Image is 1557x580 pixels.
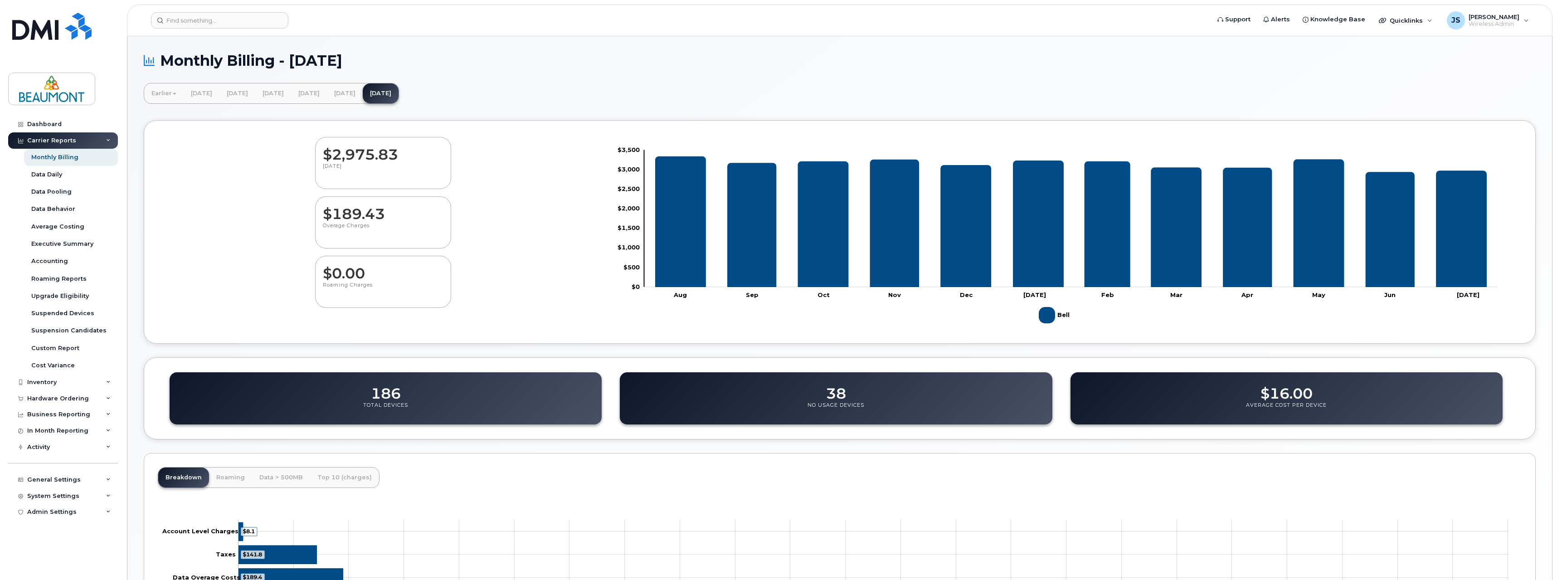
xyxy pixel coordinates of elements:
[327,83,363,103] a: [DATE]
[252,468,310,487] a: Data > 500MB
[632,283,640,290] tspan: $0
[618,146,640,153] tspan: $3,500
[216,550,236,557] tspan: Taxes
[144,53,1536,68] h1: Monthly Billing - [DATE]
[323,163,443,179] p: [DATE]
[1260,376,1313,402] dd: $16.00
[243,527,255,534] tspan: $8.1
[310,468,379,487] a: Top 10 (charges)
[817,291,830,298] tspan: Oct
[618,205,640,212] tspan: $2,000
[158,468,209,487] a: Breakdown
[1241,291,1254,298] tspan: Apr
[323,137,443,163] dd: $2,975.83
[1170,291,1182,298] tspan: Mar
[1246,402,1327,418] p: Average Cost Per Device
[808,402,864,418] p: No Usage Devices
[618,224,640,231] tspan: $1,500
[323,256,443,282] dd: $0.00
[1312,291,1325,298] tspan: May
[674,291,687,298] tspan: Aug
[826,376,846,402] dd: 38
[323,197,443,222] dd: $189.43
[219,83,255,103] a: [DATE]
[323,282,443,298] p: Roaming Charges
[363,83,399,103] a: [DATE]
[618,244,640,251] tspan: $1,000
[162,527,238,535] tspan: Account Level Charges
[655,156,1487,287] g: Bell
[371,376,401,402] dd: 186
[184,83,219,103] a: [DATE]
[323,222,443,239] p: Overage Charges
[888,291,901,298] tspan: Nov
[618,185,640,192] tspan: $2,500
[746,291,759,298] tspan: Sep
[243,551,262,557] tspan: $141.8
[363,402,408,418] p: Total Devices
[1039,303,1072,327] g: Legend
[1039,303,1072,327] g: Bell
[144,83,184,103] a: Earlier
[960,291,973,298] tspan: Dec
[255,83,291,103] a: [DATE]
[1101,291,1114,298] tspan: Feb
[291,83,327,103] a: [DATE]
[1384,291,1396,298] tspan: Jun
[618,165,640,172] tspan: $3,000
[1023,291,1046,298] tspan: [DATE]
[209,468,252,487] a: Roaming
[618,146,1498,327] g: Chart
[623,263,640,270] tspan: $500
[1457,291,1479,298] tspan: [DATE]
